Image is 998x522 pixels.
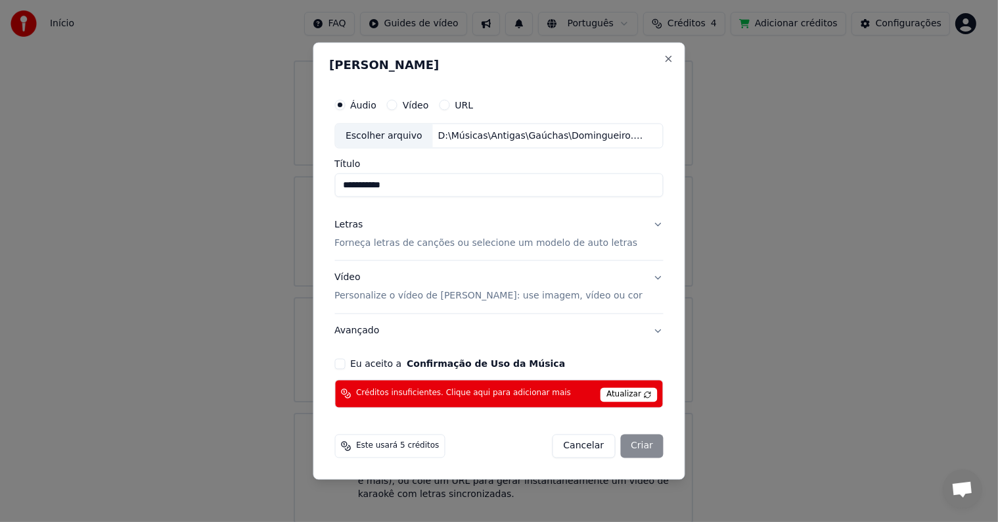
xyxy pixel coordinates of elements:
label: URL [455,101,473,110]
p: Forneça letras de canções ou selecione um modelo de auto letras [334,237,637,250]
span: Créditos insuficientes. Clique aqui para adicionar mais [356,389,571,399]
button: LetrasForneça letras de canções ou selecione um modelo de auto letras [334,208,664,260]
span: Este usará 5 créditos [356,440,439,451]
div: Escolher arquivo [335,124,433,148]
p: Personalize o vídeo de [PERSON_NAME]: use imagem, vídeo ou cor [334,289,643,302]
h2: [PERSON_NAME] [329,59,669,71]
label: Título [334,159,664,168]
button: Cancelar [552,434,615,458]
label: Eu aceito a [350,359,565,368]
div: D:\Músicas\Antigas\Gaúchas\Domingueiro.mp3 [433,130,656,143]
label: Áudio [350,101,376,110]
button: VídeoPersonalize o vídeo de [PERSON_NAME]: use imagem, vídeo ou cor [334,261,664,314]
button: Eu aceito a [407,359,565,368]
div: Letras [334,218,363,231]
span: Atualizar [601,387,658,402]
div: Vídeo [334,272,643,303]
label: Vídeo [403,101,429,110]
button: Avançado [334,314,664,348]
